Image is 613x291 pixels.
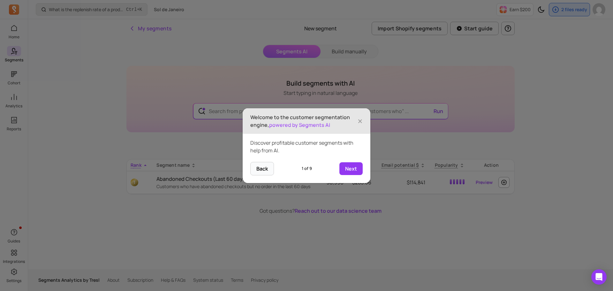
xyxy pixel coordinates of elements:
[250,162,274,175] button: Back
[358,114,363,128] span: ×
[302,165,312,172] span: 1 of 9
[250,113,358,129] p: Welcome to the customer segmentation engine,
[339,162,363,175] button: Next
[591,269,607,285] div: Open Intercom Messenger
[243,134,370,162] div: Discover profitable customer segments with help from AI.
[269,121,330,128] span: powered by Segments AI
[358,116,363,126] button: Close Tour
